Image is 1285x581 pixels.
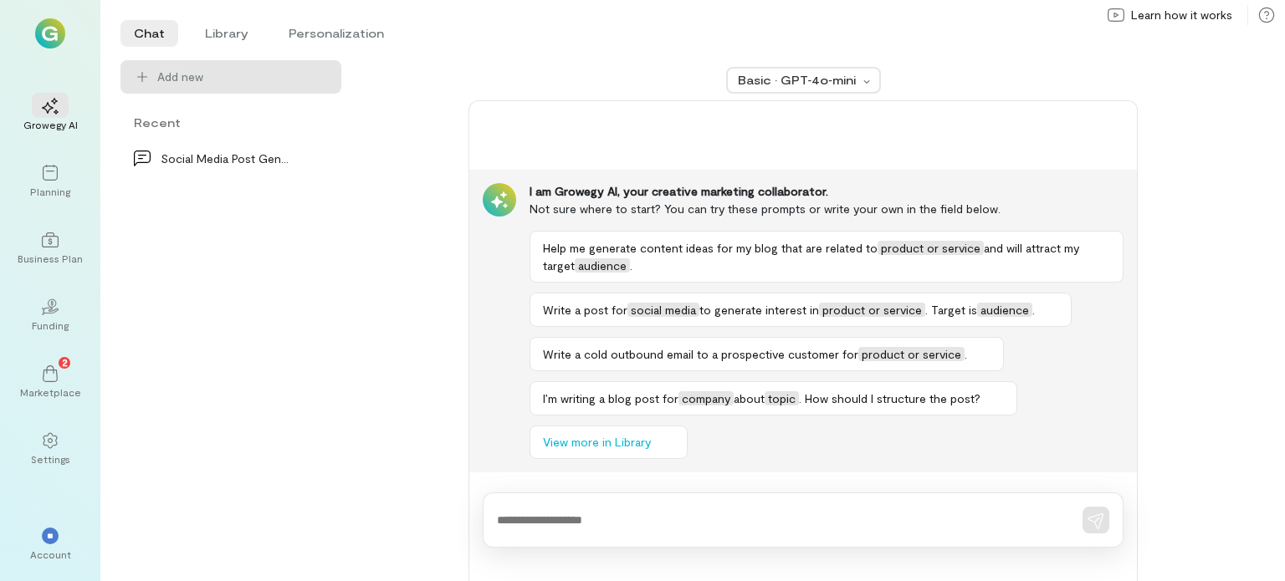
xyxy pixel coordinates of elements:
div: Basic · GPT‑4o‑mini [738,72,858,89]
li: Personalization [275,20,397,47]
span: company [678,391,734,405]
span: topic [765,391,799,405]
span: I’m writing a blog post for [543,391,678,405]
button: Help me generate content ideas for my blog that are related toproduct or serviceand will attract ... [530,231,1124,283]
li: Library [192,20,262,47]
span: to generate interest in [699,303,819,317]
span: product or service [819,303,925,317]
a: Planning [20,151,80,212]
span: audience [575,258,630,273]
div: Growegy AI [23,118,78,131]
span: . How should I structure the post? [799,391,980,405]
span: audience [977,303,1032,317]
button: Write a post forsocial mediato generate interest inproduct or service. Target isaudience. [530,293,1072,327]
a: Funding [20,285,80,345]
span: Help me generate content ideas for my blog that are related to [543,241,878,255]
div: Social Media Post Generation [161,150,291,167]
span: Add new [157,69,203,85]
div: Planning [30,185,70,198]
span: . [630,258,632,273]
a: Marketplace [20,352,80,412]
span: . [965,347,967,361]
span: . [1032,303,1035,317]
div: Not sure where to start? You can try these prompts or write your own in the field below. [530,200,1124,217]
span: Write a cold outbound email to a prospective customer for [543,347,858,361]
button: View more in Library [530,426,688,459]
span: product or service [878,241,984,255]
span: . Target is [925,303,977,317]
li: Chat [120,20,178,47]
div: Marketplace [20,385,81,399]
a: Growegy AI [20,84,80,145]
div: I am Growegy AI, your creative marketing collaborator. [530,183,1124,200]
div: Funding [32,319,69,332]
button: Write a cold outbound email to a prospective customer forproduct or service. [530,337,1004,371]
div: Settings [31,452,70,466]
span: Write a post for [543,303,627,317]
span: product or service [858,347,965,361]
div: Account [30,548,71,561]
span: 2 [62,354,68,369]
span: social media [627,303,699,317]
span: View more in Library [543,434,651,451]
div: Business Plan [18,252,83,265]
button: I’m writing a blog post forcompanyabouttopic. How should I structure the post? [530,381,1017,415]
div: Recent [120,114,341,131]
a: Business Plan [20,218,80,278]
a: Settings [20,419,80,479]
span: Learn how it works [1131,7,1232,23]
span: about [734,391,765,405]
